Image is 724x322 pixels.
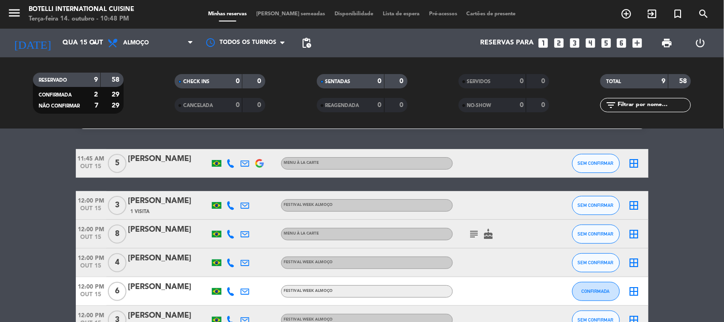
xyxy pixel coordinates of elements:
[76,234,106,245] span: out 15
[629,200,640,211] i: border_all
[284,260,333,264] span: FESTIVAL WEEK ALMOÇO
[7,6,21,20] i: menu
[76,309,106,320] span: 12:00 PM
[108,282,126,301] span: 6
[284,161,319,165] span: MENU À LA CARTE
[325,79,351,84] span: SENTADAS
[572,196,620,215] button: SEM CONFIRMAR
[462,11,521,17] span: Cartões de presente
[578,161,614,166] span: SEM CONFIRMAR
[621,8,632,20] i: add_circle_outline
[236,102,240,108] strong: 0
[29,14,134,24] div: Terça-feira 14. outubro - 10:48 PM
[128,224,210,236] div: [PERSON_NAME]
[616,37,628,49] i: looks_6
[39,104,80,108] span: NÃO CONFIRMAR
[520,78,524,85] strong: 0
[572,282,620,301] button: CONFIRMADA
[469,228,480,240] i: subject
[631,37,644,49] i: add_box
[258,102,263,108] strong: 0
[330,11,378,17] span: Disponibilidade
[399,102,405,108] strong: 0
[76,280,106,291] span: 12:00 PM
[76,223,106,234] span: 12:00 PM
[108,253,126,272] span: 4
[128,195,210,207] div: [PERSON_NAME]
[606,79,621,84] span: TOTAL
[629,286,640,297] i: border_all
[572,225,620,244] button: SEM CONFIRMAR
[684,29,717,57] div: LOG OUT
[378,102,382,108] strong: 0
[7,6,21,23] button: menu
[301,37,312,49] span: pending_actions
[128,310,210,322] div: [PERSON_NAME]
[128,252,210,265] div: [PERSON_NAME]
[520,102,524,108] strong: 0
[29,5,134,14] div: Botelli International Cuisine
[680,78,689,85] strong: 58
[541,102,547,108] strong: 0
[541,78,547,85] strong: 0
[183,79,210,84] span: CHECK INS
[629,228,640,240] i: border_all
[94,91,98,98] strong: 2
[572,253,620,272] button: SEM CONFIRMAR
[284,232,319,236] span: MENU À LA CARTE
[578,260,614,265] span: SEM CONFIRMAR
[578,203,614,208] span: SEM CONFIRMAR
[39,78,67,83] span: RESERVADO
[183,103,213,108] span: CANCELADA
[553,37,565,49] i: looks_two
[284,203,333,207] span: FESTIVAL WEEK ALMOÇO
[252,11,330,17] span: [PERSON_NAME] semeadas
[582,289,610,294] span: CONFIRMADA
[424,11,462,17] span: Pré-acessos
[112,91,121,98] strong: 29
[284,318,333,322] span: FESTIVAL WEEK ALMOÇO
[284,289,333,293] span: FESTIVAL WEEK ALMOÇO
[76,263,106,274] span: out 15
[94,76,98,83] strong: 9
[7,32,58,54] i: [DATE]
[123,40,149,46] span: Almoço
[128,153,210,165] div: [PERSON_NAME]
[584,37,597,49] i: looks_4
[661,37,673,49] span: print
[578,231,614,236] span: SEM CONFIRMAR
[89,37,100,49] i: arrow_drop_down
[698,8,710,20] i: search
[537,37,549,49] i: looks_one
[108,154,126,173] span: 5
[399,78,405,85] strong: 0
[600,37,612,49] i: looks_5
[662,78,666,85] strong: 9
[378,78,382,85] strong: 0
[629,257,640,268] i: border_all
[39,93,72,97] span: CONFIRMADA
[108,196,126,215] span: 3
[76,205,106,216] span: out 15
[572,154,620,173] button: SEM CONFIRMAR
[94,102,98,109] strong: 7
[255,159,264,168] img: google-logo.png
[76,163,106,174] span: out 15
[108,225,126,244] span: 8
[112,76,121,83] strong: 58
[568,37,581,49] i: looks_3
[236,78,240,85] strong: 0
[131,208,150,215] span: 1 Visita
[378,11,424,17] span: Lista de espera
[128,281,210,293] div: [PERSON_NAME]
[76,291,106,302] span: out 15
[480,39,534,47] span: Reservas para
[647,8,658,20] i: exit_to_app
[76,252,106,263] span: 12:00 PM
[112,102,121,109] strong: 29
[483,228,494,240] i: cake
[325,103,359,108] span: REAGENDADA
[629,158,640,169] i: border_all
[672,8,684,20] i: turned_in_not
[203,11,252,17] span: Minhas reservas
